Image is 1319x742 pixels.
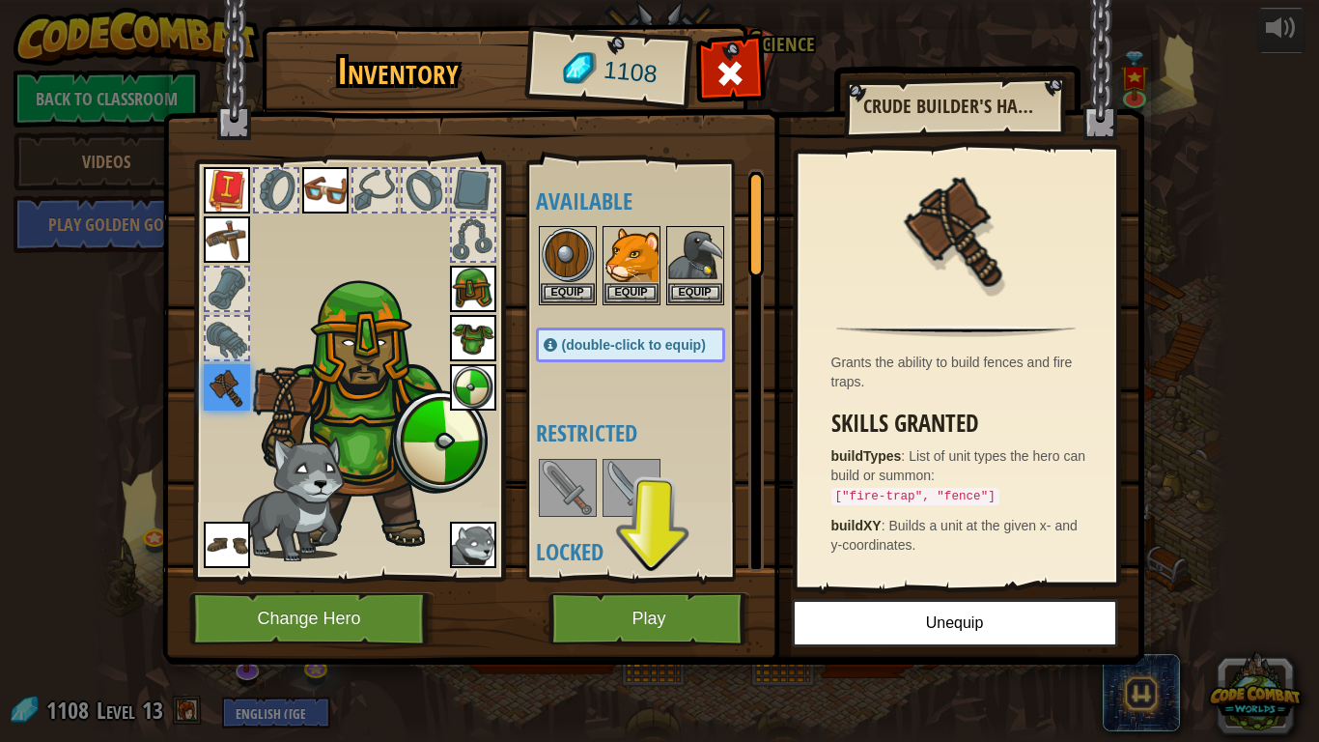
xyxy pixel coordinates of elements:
strong: buildTypes [831,448,902,464]
h4: Locked [536,539,764,564]
img: portrait.png [450,522,496,568]
img: portrait.png [204,216,250,263]
h1: Inventory [275,51,521,92]
div: Grants the ability to build fences and fire traps. [831,353,1091,391]
button: Unequip [792,599,1118,647]
strong: buildXY [831,518,882,533]
img: portrait.png [893,166,1019,292]
span: List of unit types the hero can build or summon: [831,448,1086,502]
span: : [901,448,909,464]
img: portrait.png [604,461,659,515]
span: Builds a unit at the given x- and y-coordinates. [831,518,1078,553]
img: portrait.png [450,266,496,312]
img: male.png [252,271,489,553]
img: portrait.png [541,228,595,282]
h4: Available [536,188,764,214]
img: portrait.png [450,364,496,411]
img: portrait.png [450,315,496,361]
span: 1108 [602,53,659,92]
img: portrait.png [204,522,250,568]
button: Equip [604,283,659,303]
code: ["fire-trap", "fence"] [831,488,999,505]
button: Play [548,592,750,645]
h2: Crude Builder's Hammer [863,96,1045,117]
span: (double-click to equip) [562,337,706,353]
img: portrait.png [604,228,659,282]
img: portrait.png [204,167,250,214]
button: Change Hero [189,592,435,645]
button: Equip [541,283,595,303]
h3: Skills Granted [831,411,1091,437]
img: portrait.png [541,461,595,515]
h4: Restricted [536,420,764,445]
img: hr.png [836,326,1075,337]
img: portrait.png [302,167,349,214]
button: Equip [668,283,722,303]
img: wolf-pup-paper-doll.png [237,436,345,561]
img: portrait.png [204,364,250,411]
span: : [882,518,889,533]
img: portrait.png [668,228,722,282]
